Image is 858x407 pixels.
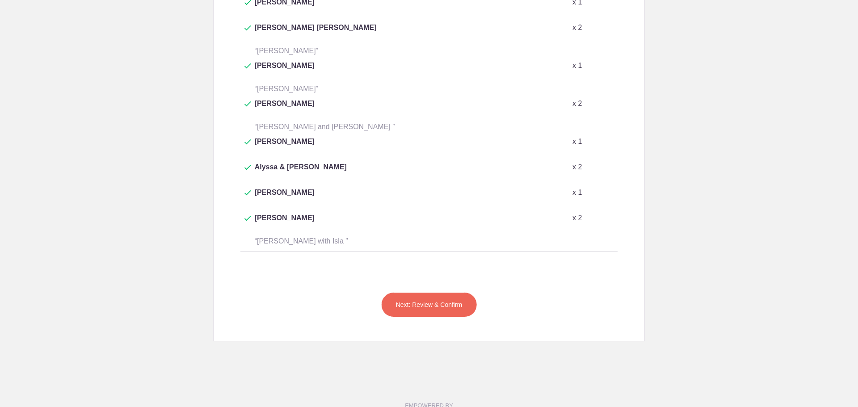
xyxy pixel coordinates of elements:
span: “[PERSON_NAME] with Isla ” [255,237,348,245]
p: x 1 [572,60,582,71]
span: “[PERSON_NAME]” [255,85,318,92]
p: x 1 [572,187,582,198]
span: “[PERSON_NAME] and [PERSON_NAME] ” [255,123,395,130]
span: [PERSON_NAME] [255,98,315,120]
img: Check dark green [244,165,251,170]
span: “[PERSON_NAME]” [255,47,318,55]
span: [PERSON_NAME] [255,187,315,209]
button: Next: Review & Confirm [381,292,477,317]
p: x 2 [572,22,582,33]
img: Check dark green [244,190,251,196]
img: Check dark green [244,139,251,145]
img: Check dark green [244,216,251,221]
span: Alyssa & [PERSON_NAME] [255,162,347,183]
p: x 2 [572,162,582,172]
img: Check dark green [244,25,251,31]
p: x 1 [572,136,582,147]
img: Check dark green [244,63,251,69]
span: [PERSON_NAME] [255,60,315,82]
span: [PERSON_NAME] [255,136,315,158]
span: [PERSON_NAME] [255,213,315,234]
img: Check dark green [244,101,251,107]
p: x 2 [572,98,582,109]
span: [PERSON_NAME] [PERSON_NAME] [255,22,377,44]
p: x 2 [572,213,582,223]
